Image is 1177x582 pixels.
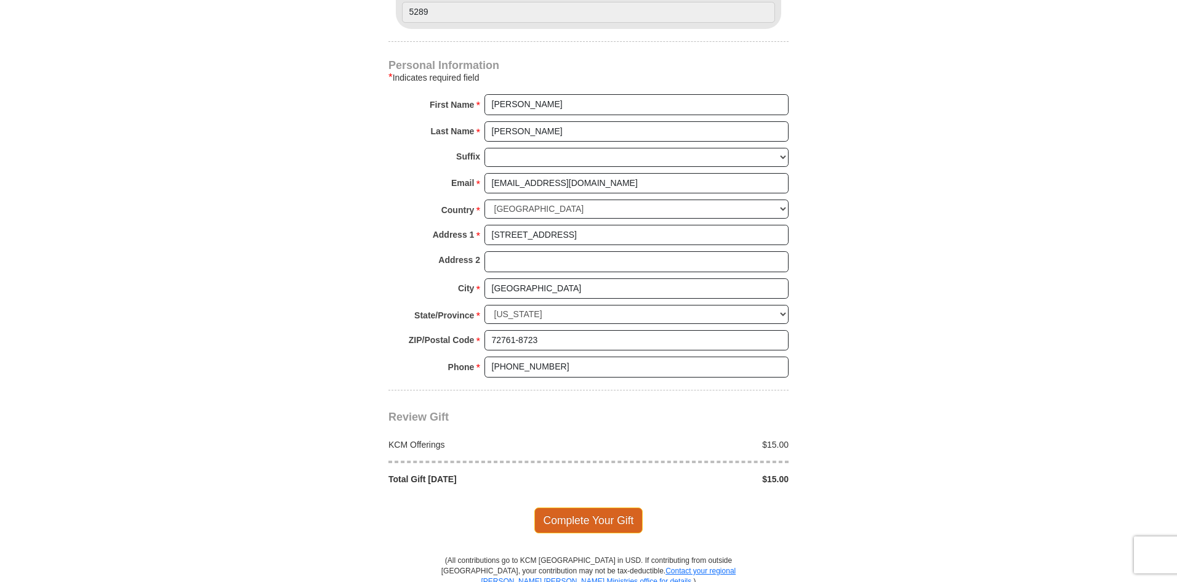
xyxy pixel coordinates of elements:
[414,307,474,324] strong: State/Province
[458,280,474,297] strong: City
[534,507,643,533] span: Complete Your Gift
[451,174,474,192] strong: Email
[433,226,475,243] strong: Address 1
[388,411,449,423] span: Review Gift
[388,70,789,85] div: Indicates required field
[438,251,480,269] strong: Address 2
[441,201,475,219] strong: Country
[402,2,775,23] input: Last 4
[430,96,474,113] strong: First Name
[388,60,789,70] h4: Personal Information
[588,473,795,485] div: $15.00
[382,439,589,451] div: KCM Offerings
[431,123,475,140] strong: Last Name
[448,358,475,376] strong: Phone
[409,331,475,349] strong: ZIP/Postal Code
[456,148,480,165] strong: Suffix
[588,439,795,451] div: $15.00
[382,473,589,485] div: Total Gift [DATE]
